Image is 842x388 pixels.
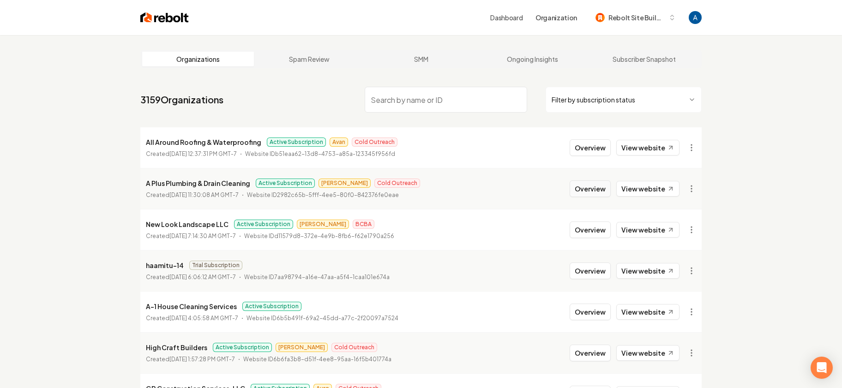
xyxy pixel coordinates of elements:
[616,181,680,197] a: View website
[616,263,680,279] a: View website
[247,191,399,200] p: Website ID 2982c65b-5fff-4ee5-80f0-842376fe0eae
[331,343,377,352] span: Cold Outreach
[530,9,583,26] button: Organization
[297,220,349,229] span: [PERSON_NAME]
[616,222,680,238] a: View website
[169,150,237,157] time: [DATE] 12:37:31 PM GMT-7
[245,149,395,159] p: Website ID b51eaa62-13d8-4753-a85a-123345f956fd
[169,356,235,363] time: [DATE] 1:57:28 PM GMT-7
[319,179,371,188] span: [PERSON_NAME]
[146,342,207,353] p: High Craft Builders
[243,355,391,364] p: Website ID 6b6fa3b8-d51f-4ee8-95aa-16f5b401774a
[146,191,239,200] p: Created
[142,52,254,66] a: Organizations
[146,301,237,312] p: A-1 House Cleaning Services
[352,137,397,147] span: Cold Outreach
[146,314,238,323] p: Created
[353,220,374,229] span: BCBA
[189,261,242,270] span: Trial Subscription
[146,260,184,271] p: haamitu-14
[146,219,229,230] p: New Look Landscape LLC
[570,304,611,320] button: Overview
[140,11,189,24] img: Rebolt Logo
[570,139,611,156] button: Overview
[570,263,611,279] button: Overview
[595,13,605,22] img: Rebolt Site Builder
[244,273,390,282] p: Website ID 7aa98794-a16e-47aa-a5f4-1caa101e674a
[608,13,665,23] span: Rebolt Site Builder
[374,179,420,188] span: Cold Outreach
[616,345,680,361] a: View website
[267,137,326,147] span: Active Subscription
[811,357,833,379] div: Open Intercom Messenger
[247,314,398,323] p: Website ID 6b5b491f-69a2-45dd-a77c-2f20097a7524
[169,315,238,322] time: [DATE] 4:05:58 AM GMT-7
[169,191,239,198] time: [DATE] 11:30:08 AM GMT-7
[146,178,250,189] p: A Plus Plumbing & Drain Cleaning
[365,52,477,66] a: SMM
[146,137,261,148] p: All Around Roofing & Waterproofing
[570,345,611,361] button: Overview
[616,140,680,155] a: View website
[256,179,315,188] span: Active Subscription
[330,137,348,147] span: Avan
[146,273,236,282] p: Created
[146,232,236,241] p: Created
[169,233,236,239] time: [DATE] 7:14:30 AM GMT-7
[616,304,680,320] a: View website
[254,52,366,66] a: Spam Review
[242,302,301,311] span: Active Subscription
[689,11,702,24] button: Open user button
[365,87,527,113] input: Search by name or ID
[213,343,272,352] span: Active Subscription
[276,343,328,352] span: [PERSON_NAME]
[570,180,611,197] button: Overview
[234,220,293,229] span: Active Subscription
[570,221,611,238] button: Overview
[588,52,700,66] a: Subscriber Snapshot
[146,355,235,364] p: Created
[490,13,523,22] a: Dashboard
[146,149,237,159] p: Created
[244,232,394,241] p: Website ID d11579d8-372e-4e9b-8fb6-f62e1790a256
[477,52,589,66] a: Ongoing Insights
[140,93,223,106] a: 3159Organizations
[169,274,236,281] time: [DATE] 6:06:12 AM GMT-7
[689,11,702,24] img: Andrew Magana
